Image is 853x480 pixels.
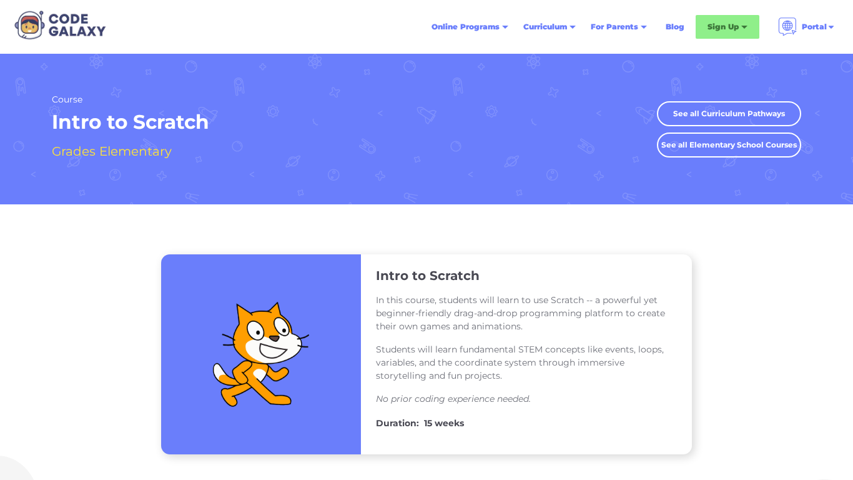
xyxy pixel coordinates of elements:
div: For Parents [591,21,638,33]
h4: 15 weeks [424,416,464,431]
h4: Elementary [99,141,172,162]
a: Blog [658,16,692,38]
h4: Duration: [376,416,419,431]
h4: Grades [52,141,96,162]
div: Sign Up [708,21,739,33]
div: Curriculum [523,21,567,33]
h1: Intro to Scratch [52,109,209,135]
h3: Intro to Scratch [376,267,480,284]
a: See all Curriculum Pathways [657,101,801,126]
em: No prior coding experience needed. [376,393,531,404]
a: See all Elementary School Courses [657,132,801,157]
div: Online Programs [431,21,500,33]
p: In this course, students will learn to use Scratch -- a powerful yet beginner-friendly drag-and-d... [376,294,677,333]
p: Students will learn fundamental STEM concepts like events, loops, variables, and the coordinate s... [376,343,677,382]
h2: Course [52,94,209,106]
div: Portal [802,21,827,33]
